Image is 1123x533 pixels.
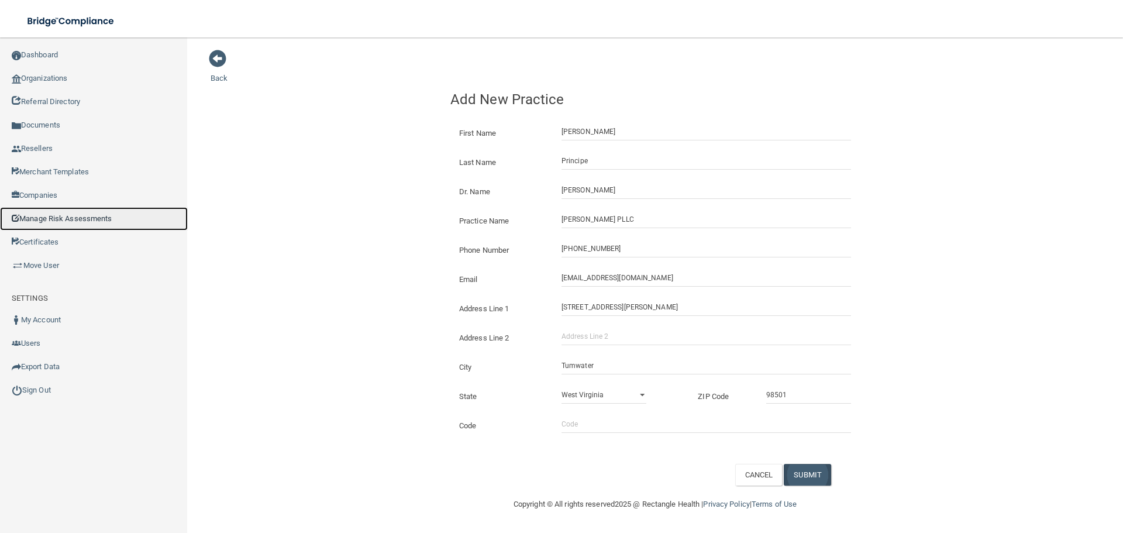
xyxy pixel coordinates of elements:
label: SETTINGS [12,291,48,305]
img: icon-users.e205127d.png [12,339,21,348]
input: Address Line 1 [561,298,851,316]
input: City [561,357,851,374]
input: Doctor Name [561,181,851,199]
button: SUBMIT [784,464,831,486]
input: Address Line 2 [561,328,851,345]
a: Back [211,60,228,82]
input: (___) ___-____ [561,240,851,257]
label: First Name [450,126,553,140]
input: Code [561,415,851,433]
div: Copyright © All rights reserved 2025 @ Rectangle Health | | [442,486,869,523]
a: Privacy Policy [703,500,749,508]
img: ic_dashboard_dark.d01f4a41.png [12,51,21,60]
img: briefcase.64adab9b.png [12,260,23,271]
img: icon-export.b9366987.png [12,362,21,372]
label: Phone Number [450,243,553,257]
img: organization-icon.f8decf85.png [12,74,21,84]
label: Practice Name [450,214,553,228]
img: icon-documents.8dae5593.png [12,121,21,130]
label: Address Line 2 [450,331,553,345]
iframe: Drift Widget Chat Controller [921,450,1109,497]
label: ZIP Code [689,390,757,404]
input: Last Name [561,152,851,170]
button: CANCEL [735,464,783,486]
input: _____ [766,386,851,404]
label: Last Name [450,156,553,170]
a: Terms of Use [752,500,797,508]
label: Code [450,419,553,433]
input: First Name [561,123,851,140]
img: ic_user_dark.df1a06c3.png [12,315,21,325]
img: ic_power_dark.7ecde6b1.png [12,385,22,396]
h4: Add New Practice [450,92,860,107]
label: State [450,390,553,404]
img: bridge_compliance_login_screen.278c3ca4.svg [18,9,125,33]
label: Email [450,273,553,287]
img: ic_reseller.de258add.png [12,145,21,154]
label: City [450,360,553,374]
label: Dr. Name [450,185,553,199]
input: Email [561,269,851,287]
label: Address Line 1 [450,302,553,316]
input: Practice Name [561,211,851,228]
